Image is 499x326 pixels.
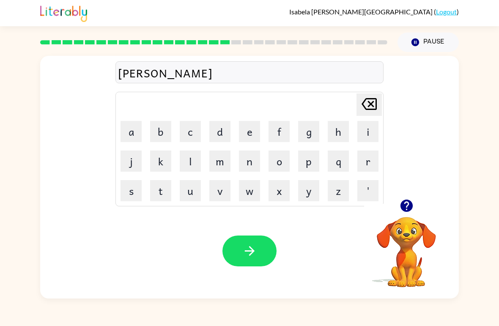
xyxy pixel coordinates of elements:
[289,8,459,16] div: ( )
[298,180,319,201] button: y
[269,121,290,142] button: f
[298,121,319,142] button: g
[180,180,201,201] button: u
[239,121,260,142] button: e
[40,3,87,22] img: Literably
[118,64,381,82] div: [PERSON_NAME]
[269,151,290,172] button: o
[289,8,434,16] span: Isabela [PERSON_NAME][GEOGRAPHIC_DATA]
[398,33,459,52] button: Pause
[364,204,449,288] video: Your browser must support playing .mp4 files to use Literably. Please try using another browser.
[121,180,142,201] button: s
[150,180,171,201] button: t
[239,151,260,172] button: n
[121,121,142,142] button: a
[328,180,349,201] button: z
[328,151,349,172] button: q
[357,151,378,172] button: r
[436,8,457,16] a: Logout
[239,180,260,201] button: w
[121,151,142,172] button: j
[209,151,230,172] button: m
[150,151,171,172] button: k
[209,121,230,142] button: d
[180,151,201,172] button: l
[269,180,290,201] button: x
[357,180,378,201] button: '
[328,121,349,142] button: h
[209,180,230,201] button: v
[298,151,319,172] button: p
[357,121,378,142] button: i
[180,121,201,142] button: c
[150,121,171,142] button: b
